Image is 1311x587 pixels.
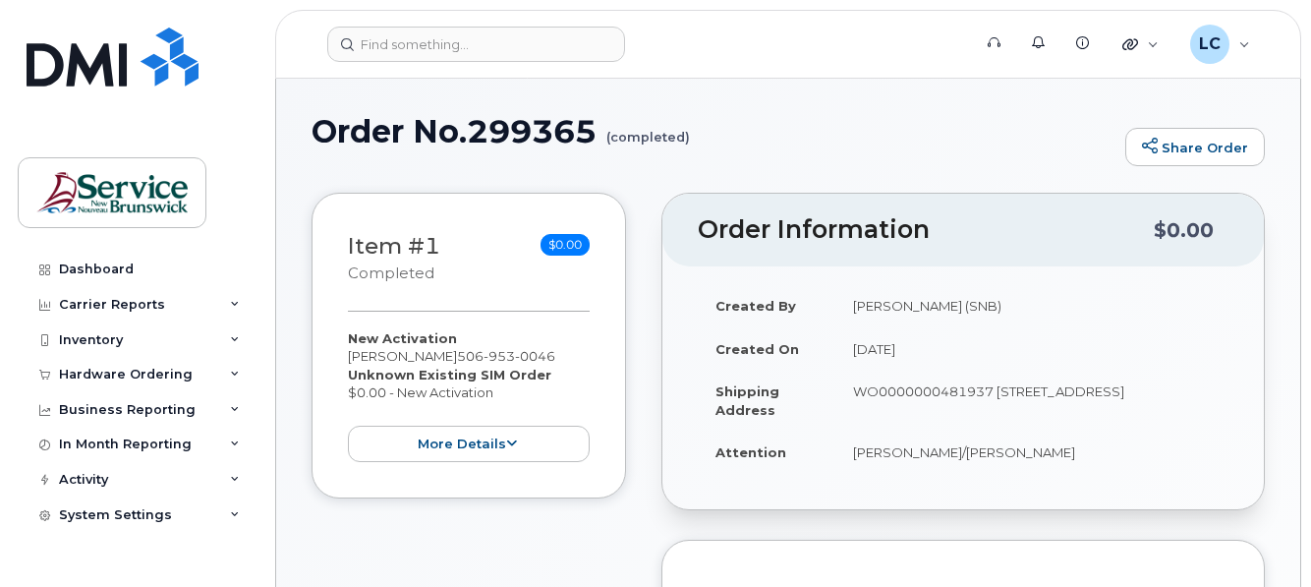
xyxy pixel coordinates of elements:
h2: Order Information [698,216,1154,244]
span: 506 [457,348,555,364]
span: $0.00 [541,234,590,256]
a: Share Order [1125,128,1265,167]
span: 953 [484,348,515,364]
h3: Item #1 [348,234,440,284]
td: [PERSON_NAME]/[PERSON_NAME] [835,431,1228,474]
strong: New Activation [348,330,457,346]
small: completed [348,264,434,282]
td: WO0000000481937 [STREET_ADDRESS] [835,370,1228,431]
strong: Shipping Address [715,383,779,418]
td: [PERSON_NAME] (SNB) [835,284,1228,327]
div: $0.00 [1154,211,1214,249]
h1: Order No.299365 [312,114,1115,148]
strong: Unknown Existing SIM Order [348,367,551,382]
small: (completed) [606,114,690,145]
strong: Created On [715,341,799,357]
div: [PERSON_NAME] $0.00 - New Activation [348,329,590,462]
button: more details [348,426,590,462]
strong: Created By [715,298,796,314]
span: 0046 [515,348,555,364]
td: [DATE] [835,327,1228,371]
strong: Attention [715,444,786,460]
